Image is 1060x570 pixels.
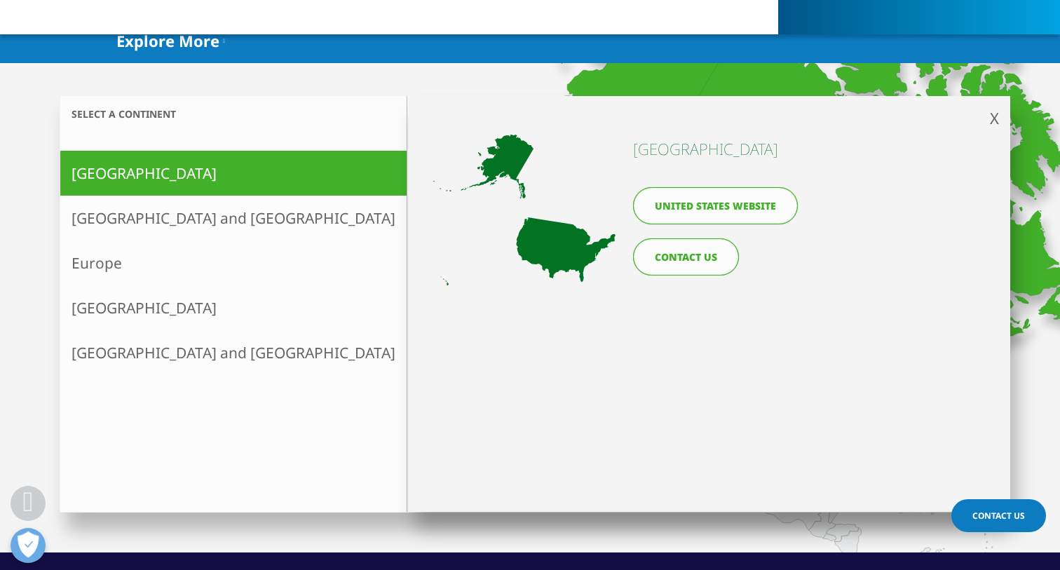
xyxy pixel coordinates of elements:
a: [GEOGRAPHIC_DATA] [60,285,407,330]
a: [GEOGRAPHIC_DATA] and [GEOGRAPHIC_DATA] [60,196,407,240]
a: [GEOGRAPHIC_DATA] [60,151,407,196]
span: Explore More [116,32,219,49]
a: Europe [60,240,407,285]
span: X [990,107,999,128]
a: [GEOGRAPHIC_DATA] and [GEOGRAPHIC_DATA] [60,330,407,375]
button: Open Preferences [11,528,46,563]
span: Contact Us [972,510,1025,522]
a: CONTACT US [633,238,739,276]
h4: [GEOGRAPHIC_DATA] [633,138,805,159]
h3: Country [407,96,753,132]
h3: Select a continent [60,107,407,121]
a: Contact Us [951,499,1046,532]
a: United States website [633,187,798,224]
